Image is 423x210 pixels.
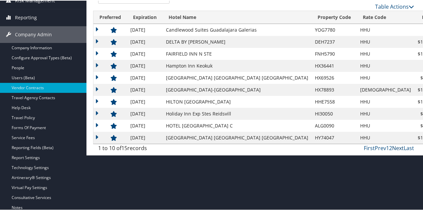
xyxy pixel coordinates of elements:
[357,10,414,23] th: Rate Code: activate to sort column ascending
[163,35,312,47] td: DELTA BY [PERSON_NAME]
[127,131,163,143] td: [DATE]
[357,83,414,95] td: [DEMOGRAPHIC_DATA]
[163,107,312,119] td: Holiday Inn Exp Stes Reidsvill
[127,35,163,47] td: [DATE]
[312,10,357,23] th: Property Code: activate to sort column ascending
[15,9,37,25] span: Reporting
[163,23,312,35] td: Candlewood Suites Guadalajara Galerias
[357,119,414,131] td: HHU
[127,71,163,83] td: [DATE]
[93,10,127,23] th: Preferred: activate to sort column ascending
[386,144,389,151] a: 1
[163,83,312,95] td: [GEOGRAPHIC_DATA]-[GEOGRAPHIC_DATA]
[127,59,163,71] td: [DATE]
[357,71,414,83] td: HHU
[389,144,392,151] a: 2
[357,23,414,35] td: HHU
[163,59,312,71] td: Hampton Inn Keokuk
[312,131,357,143] td: HY74047
[357,107,414,119] td: HHU
[127,95,163,107] td: [DATE]
[312,59,357,71] td: HX36441
[375,144,386,151] a: Prev
[375,2,414,10] a: Table Actions
[15,26,52,42] span: Company Admin
[357,47,414,59] td: HHU
[357,35,414,47] td: HHU
[312,119,357,131] td: ALG0090
[392,144,404,151] a: Next
[121,144,127,151] span: 15
[127,23,163,35] td: [DATE]
[98,143,170,155] div: 1 to 10 of records
[163,119,312,131] td: HOTEL [GEOGRAPHIC_DATA] C
[127,83,163,95] td: [DATE]
[127,107,163,119] td: [DATE]
[357,95,414,107] td: HHU
[312,47,357,59] td: FNH5790
[127,47,163,59] td: [DATE]
[312,23,357,35] td: YOG7780
[357,131,414,143] td: HHU
[312,107,357,119] td: HI30050
[357,59,414,71] td: HHU
[163,47,312,59] td: FAIRFIELD INN N STE
[163,10,312,23] th: Hotel Name: activate to sort column ascending
[163,131,312,143] td: [GEOGRAPHIC_DATA] [GEOGRAPHIC_DATA] [GEOGRAPHIC_DATA]
[127,119,163,131] td: [DATE]
[404,144,414,151] a: Last
[364,144,375,151] a: First
[312,95,357,107] td: HHE7558
[163,71,312,83] td: [GEOGRAPHIC_DATA] [GEOGRAPHIC_DATA] [GEOGRAPHIC_DATA]
[163,95,312,107] td: HILTON [GEOGRAPHIC_DATA]
[312,83,357,95] td: HX78893
[312,71,357,83] td: HX69526
[127,10,163,23] th: Expiration: activate to sort column ascending
[312,35,357,47] td: DEH7237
